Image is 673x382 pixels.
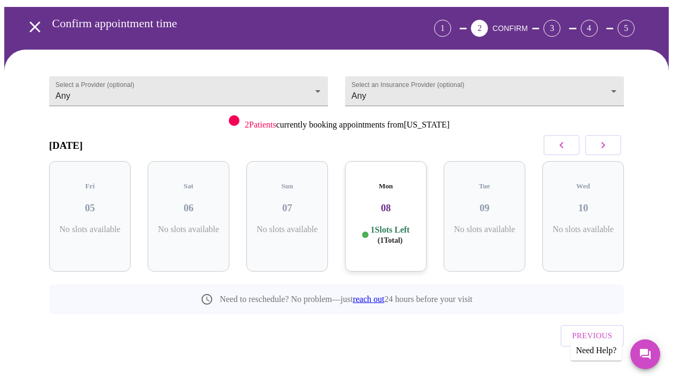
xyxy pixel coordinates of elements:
[58,182,122,190] h5: Fri
[378,236,403,244] span: ( 1 Total)
[58,225,122,234] p: No slots available
[543,20,560,37] div: 3
[551,182,615,190] h5: Wed
[452,182,517,190] h5: Tue
[58,202,122,214] h3: 05
[255,182,319,190] h5: Sun
[19,11,51,43] button: open drawer
[581,20,598,37] div: 4
[630,339,660,369] button: Messages
[560,325,624,346] button: Previous
[156,225,221,234] p: No slots available
[353,295,384,304] a: reach out
[452,225,517,234] p: No slots available
[434,20,451,37] div: 1
[572,329,612,343] span: Previous
[571,340,622,361] div: Need Help?
[551,202,615,214] h3: 10
[371,225,410,245] p: 1 Slots Left
[492,24,527,33] span: CONFIRM
[354,182,418,190] h5: Mon
[49,140,83,152] h3: [DATE]
[245,120,276,129] span: 2 Patients
[354,202,418,214] h3: 08
[471,20,488,37] div: 2
[452,202,517,214] h3: 09
[49,76,328,106] div: Any
[345,76,624,106] div: Any
[245,120,450,130] p: currently booking appointments from [US_STATE]
[220,295,472,304] p: Need to reschedule? No problem—just 24 hours before your visit
[52,17,375,30] h3: Confirm appointment time
[255,202,319,214] h3: 07
[156,202,221,214] h3: 06
[551,225,615,234] p: No slots available
[618,20,635,37] div: 5
[156,182,221,190] h5: Sat
[255,225,319,234] p: No slots available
